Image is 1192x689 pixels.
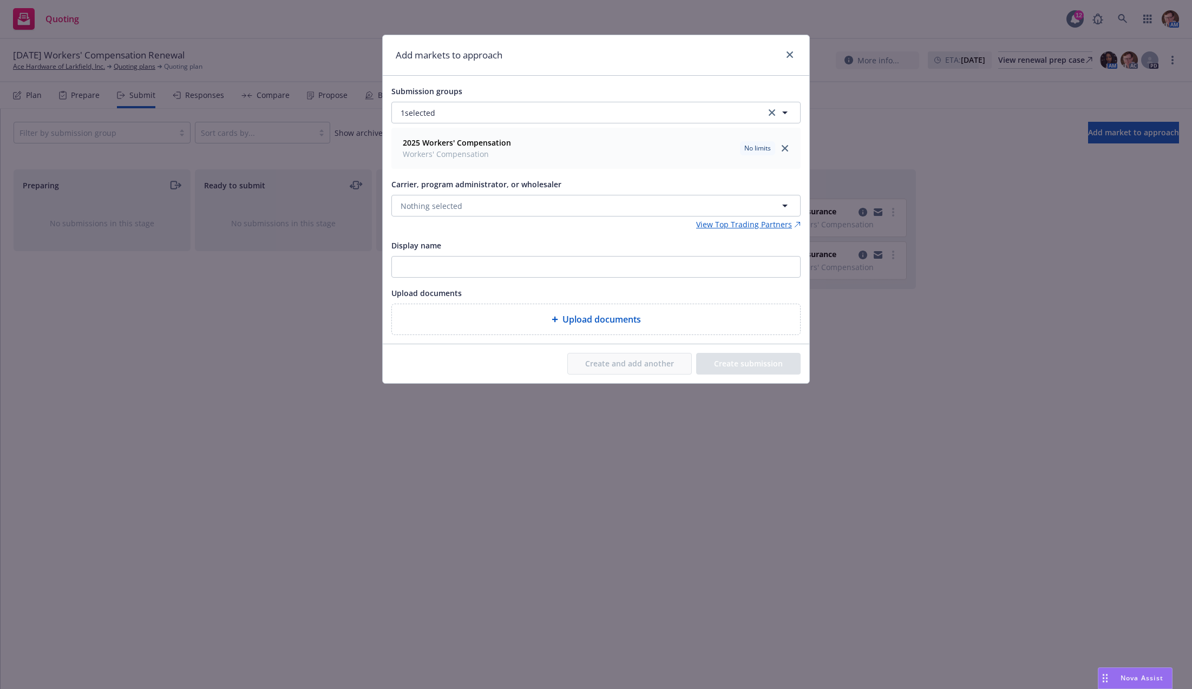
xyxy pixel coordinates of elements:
[391,102,801,123] button: 1selectedclear selection
[783,48,796,61] a: close
[391,288,462,298] span: Upload documents
[396,48,502,62] h1: Add markets to approach
[391,304,801,335] div: Upload documents
[765,106,778,119] a: clear selection
[391,179,561,189] span: Carrier, program administrator, or wholesaler
[401,200,462,212] span: Nothing selected
[1098,668,1112,688] div: Drag to move
[1098,667,1173,689] button: Nova Assist
[1121,673,1163,683] span: Nova Assist
[401,107,435,119] span: 1 selected
[778,142,791,155] a: close
[562,313,641,326] span: Upload documents
[403,137,511,148] strong: 2025 Workers' Compensation
[391,86,462,96] span: Submission groups
[696,219,801,230] a: View Top Trading Partners
[391,240,441,251] span: Display name
[403,148,511,160] span: Workers' Compensation
[391,195,801,216] button: Nothing selected
[744,143,771,153] span: No limits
